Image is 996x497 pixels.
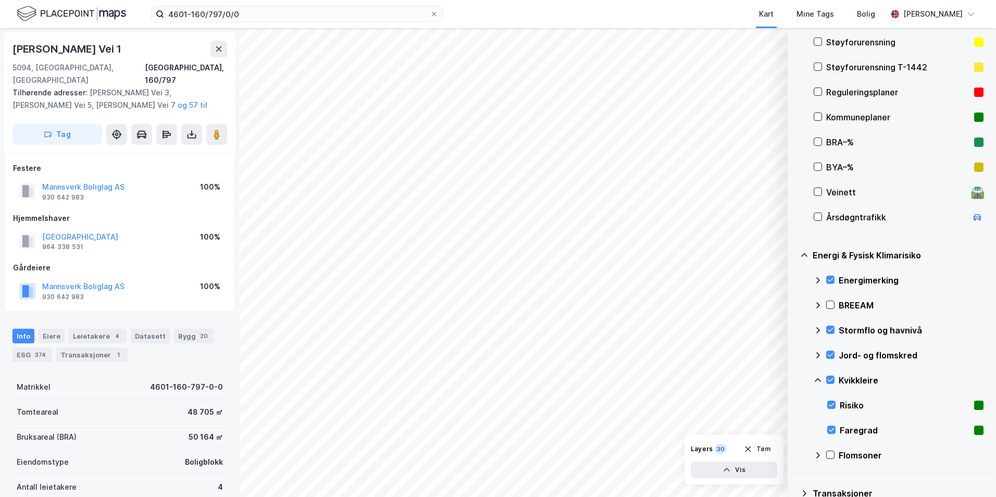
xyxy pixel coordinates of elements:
div: Mine Tags [796,8,834,20]
div: Hjemmelshaver [13,212,227,225]
div: BYA–% [826,161,970,173]
div: Tomteareal [17,406,58,418]
div: 🛣️ [970,185,985,199]
div: Årsdøgntrafikk [826,211,967,223]
div: Flomsoner [839,449,983,462]
input: Søk på adresse, matrikkel, gårdeiere, leietakere eller personer [164,6,430,22]
div: Gårdeiere [13,262,227,274]
span: Tilhørende adresser: [13,88,90,97]
div: Jord- og flomskred [839,349,983,362]
img: logo.f888ab2527a4732fd821a326f86c7f29.svg [17,5,126,23]
div: 930 642 983 [42,293,84,301]
div: 4 [218,481,223,493]
div: BREEAM [839,299,983,312]
div: Kvikkleire [839,374,983,387]
div: Leietakere [69,329,127,343]
button: Vis [691,462,777,478]
div: 100% [200,181,220,193]
div: 100% [200,231,220,243]
iframe: Chat Widget [944,447,996,497]
div: Faregrad [840,424,970,437]
div: Bolig [857,8,875,20]
div: Antall leietakere [17,481,77,493]
div: Boligblokk [185,456,223,468]
div: [GEOGRAPHIC_DATA], 160/797 [145,61,227,86]
div: 100% [200,280,220,293]
div: Kommuneplaner [826,111,970,123]
div: [PERSON_NAME] [903,8,963,20]
div: Eiere [39,329,65,343]
div: 20 [198,331,210,341]
div: 30 [715,444,727,454]
div: Eiendomstype [17,456,69,468]
div: 1 [113,350,123,360]
div: 5094, [GEOGRAPHIC_DATA], [GEOGRAPHIC_DATA] [13,61,145,86]
div: [PERSON_NAME] Vei 3, [PERSON_NAME] Vei 5, [PERSON_NAME] Vei 7 [13,86,219,111]
div: Risiko [840,399,970,412]
div: Energi & Fysisk Klimarisiko [813,249,983,262]
div: 48 705 ㎡ [188,406,223,418]
div: Festere [13,162,227,175]
div: [PERSON_NAME] Vei 1 [13,41,123,57]
div: ESG [13,347,52,362]
div: Matrikkel [17,381,51,393]
div: Info [13,329,34,343]
div: Kart [759,8,774,20]
div: Støyforurensning [826,36,970,48]
button: Tag [13,124,102,145]
div: 374 [33,350,48,360]
div: Datasett [131,329,170,343]
div: Bruksareal (BRA) [17,431,77,443]
div: Layers [691,445,713,453]
div: 50 164 ㎡ [189,431,223,443]
div: 964 338 531 [42,243,83,251]
div: 4 [112,331,122,341]
div: Støyforurensning T-1442 [826,61,970,73]
div: Transaksjoner [56,347,128,362]
div: 4601-160-797-0-0 [150,381,223,393]
div: Energimerking [839,274,983,287]
div: Bygg [174,329,214,343]
div: Reguleringsplaner [826,86,970,98]
div: Stormflo og havnivå [839,324,983,337]
div: BRA–% [826,136,970,148]
button: Tøm [737,441,777,457]
div: 930 642 983 [42,193,84,202]
div: Veinett [826,186,967,198]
